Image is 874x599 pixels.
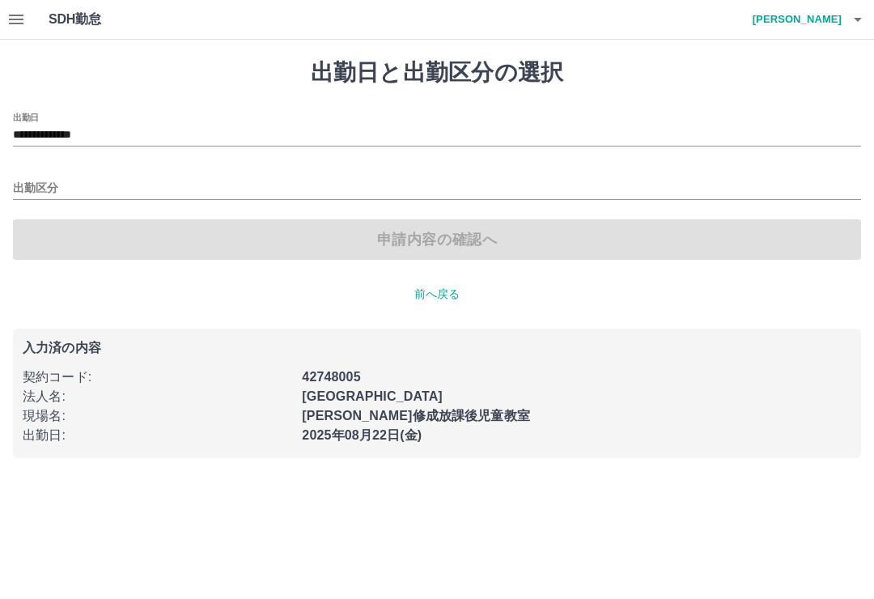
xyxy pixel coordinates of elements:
label: 出勤日 [13,111,39,123]
p: 契約コード : [23,367,292,387]
p: 前へ戻る [13,286,861,303]
h1: 出勤日と出勤区分の選択 [13,59,861,87]
p: 現場名 : [23,406,292,426]
p: 入力済の内容 [23,342,851,355]
b: 2025年08月22日(金) [302,428,422,442]
b: [PERSON_NAME]修成放課後児童教室 [302,409,530,423]
b: [GEOGRAPHIC_DATA] [302,389,443,403]
p: 法人名 : [23,387,292,406]
b: 42748005 [302,370,360,384]
p: 出勤日 : [23,426,292,445]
